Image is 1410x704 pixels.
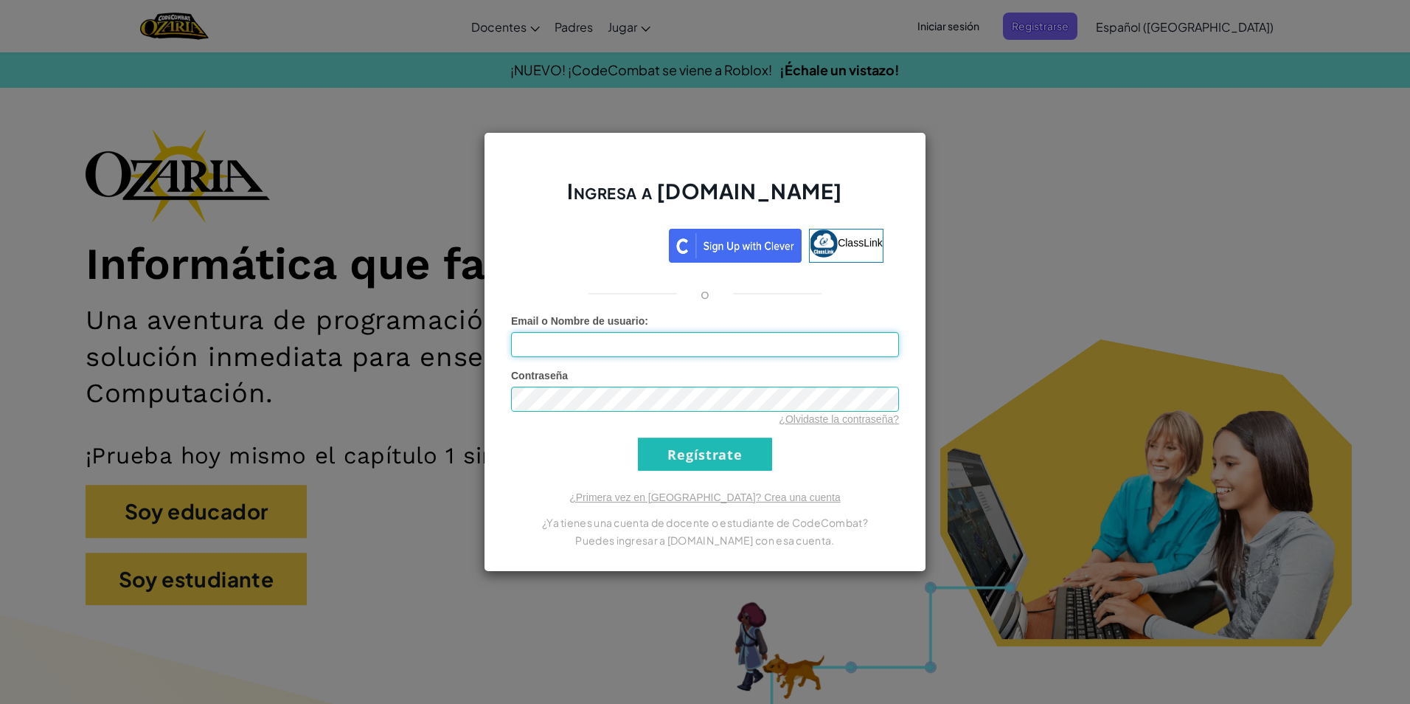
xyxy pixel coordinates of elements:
[511,177,899,220] h2: Ingresa a [DOMAIN_NAME]
[511,314,648,328] label: :
[511,370,568,382] span: Contraseña
[511,531,899,549] p: Puedes ingresar a [DOMAIN_NAME] con esa cuenta.
[779,413,899,425] a: ¿Olvidaste la contraseña?
[810,230,838,258] img: classlink-logo-small.png
[638,438,772,471] input: Regístrate
[701,285,709,303] p: o
[569,491,841,503] a: ¿Primera vez en [GEOGRAPHIC_DATA]? Crea una cuenta
[838,237,883,249] span: ClassLink
[511,514,899,531] p: ¿Ya tienes una cuenta de docente o estudiante de CodeCombat?
[519,227,669,260] iframe: Botón de Acceder con Google
[511,315,645,327] span: Email o Nombre de usuario
[669,229,802,263] img: clever_sso_button@2x.png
